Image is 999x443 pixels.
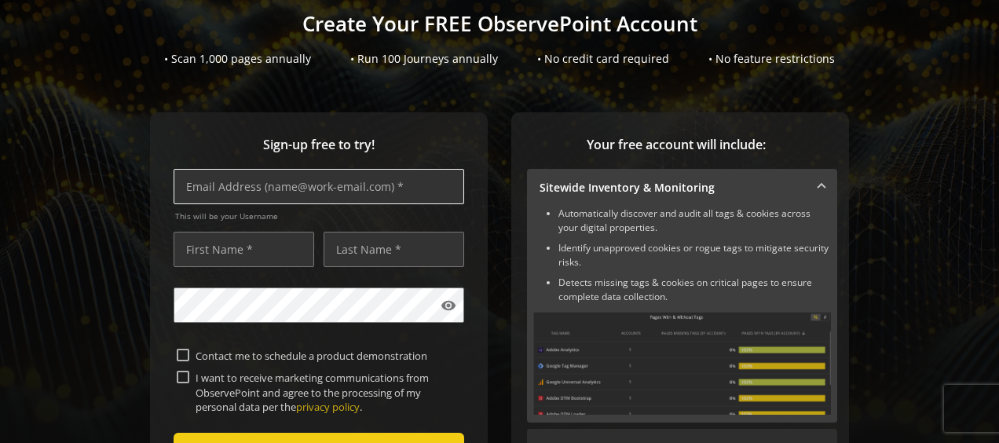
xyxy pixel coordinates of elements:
[296,400,360,414] a: privacy policy
[558,241,831,269] li: Identify unapproved cookies or rogue tags to mitigate security risks.
[537,51,669,67] div: • No credit card required
[174,232,314,267] input: First Name *
[540,180,806,196] mat-panel-title: Sitewide Inventory & Monitoring
[533,312,831,415] img: Sitewide Inventory & Monitoring
[189,349,461,363] label: Contact me to schedule a product demonstration
[350,51,498,67] div: • Run 100 Journeys annually
[174,169,464,204] input: Email Address (name@work-email.com) *
[441,298,456,313] mat-icon: visibility
[558,276,831,304] li: Detects missing tags & cookies on critical pages to ensure complete data collection.
[175,211,464,222] span: This will be your Username
[708,51,835,67] div: • No feature restrictions
[527,136,825,154] span: Your free account will include:
[324,232,464,267] input: Last Name *
[189,371,461,414] label: I want to receive marketing communications from ObservePoint and agree to the processing of my pe...
[174,136,464,154] span: Sign-up free to try!
[164,51,311,67] div: • Scan 1,000 pages annually
[527,207,837,423] div: Sitewide Inventory & Monitoring
[527,169,837,207] mat-expansion-panel-header: Sitewide Inventory & Monitoring
[558,207,831,235] li: Automatically discover and audit all tags & cookies across your digital properties.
